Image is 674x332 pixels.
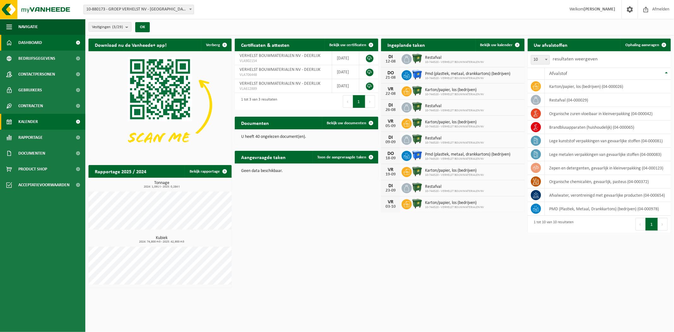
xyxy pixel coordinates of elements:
[553,57,598,62] label: resultaten weergeven
[412,134,422,144] img: WB-1100-HPE-GN-01
[425,157,510,161] span: 10-744520 - VERHELST BOUWMATERIALEN NV
[412,150,422,161] img: WB-1100-HPE-BE-01
[353,95,365,108] button: 1
[313,151,378,163] a: Toon de aangevraagde taken
[425,104,484,109] span: Restafval
[83,5,194,14] span: 10-880173 - GROEP VERHELST NV - OOSTENDE
[92,185,232,188] span: 2024: 1,091 t - 2025: 0,284 t
[365,95,375,108] button: Next
[545,134,671,148] td: lege kunststof verpakkingen van gevaarlijke stoffen (04-000081)
[425,120,484,125] span: Karton/papier, los (bedrijven)
[238,95,277,108] div: 1 tot 3 van 3 resultaten
[332,51,359,65] td: [DATE]
[384,119,397,124] div: VR
[545,175,671,188] td: organische chemicaliën, gevaarlijk, pasteus (04-000372)
[235,151,292,163] h2: Aangevraagde taken
[240,67,320,72] span: VERHELST BOUWMATERIALEN NV - DEERLIJK
[531,217,574,231] div: 1 tot 10 van 10 resultaten
[330,43,367,47] span: Bekijk uw certificaten
[625,43,659,47] span: Ophaling aanvragen
[384,87,397,92] div: VR
[88,51,232,159] img: Download de VHEPlus App
[384,92,397,96] div: 22-08
[620,39,670,51] a: Ophaling aanvragen
[545,202,671,216] td: PMD (Plastiek, Metaal, Drankkartons) (bedrijven) (04-000978)
[332,65,359,79] td: [DATE]
[412,118,422,128] img: WB-1100-HPE-GN-01
[545,161,671,175] td: zepen en detergenten, gevaarlijk in kleinverpakking (04-000123)
[18,82,42,98] span: Gebruikers
[412,166,422,177] img: WB-1100-HPE-GN-01
[412,85,422,96] img: WB-1100-HPE-GN-01
[332,79,359,93] td: [DATE]
[658,218,668,231] button: Next
[18,130,43,145] span: Rapportage
[241,135,372,139] p: U heeft 40 ongelezen document(en).
[545,148,671,161] td: lege metalen verpakkingen van gevaarlijke stoffen (04-000083)
[384,156,397,161] div: 18-09
[384,140,397,144] div: 09-09
[206,43,220,47] span: Verberg
[425,184,484,189] span: Restafval
[635,218,646,231] button: Previous
[18,177,70,193] span: Acceptatievoorwaarden
[475,39,524,51] a: Bekijk uw kalender
[425,168,484,173] span: Karton/papier, los (bedrijven)
[18,35,42,51] span: Dashboard
[584,7,615,12] strong: [PERSON_NAME]
[18,161,47,177] span: Product Shop
[425,200,484,206] span: Karton/papier, los (bedrijven)
[425,93,484,96] span: 10-744520 - VERHELST BOUWMATERIALEN NV
[384,124,397,128] div: 05-09
[18,145,45,161] span: Documenten
[545,80,671,93] td: karton/papier, los (bedrijven) (04-000026)
[318,155,367,159] span: Toon de aangevraagde taken
[384,200,397,205] div: VR
[384,151,397,156] div: DO
[412,182,422,193] img: WB-1100-HPE-GN-01
[384,59,397,64] div: 12-08
[425,206,484,209] span: 10-744520 - VERHELST BOUWMATERIALEN NV
[92,22,123,32] span: Vestigingen
[480,43,513,47] span: Bekijk uw kalender
[425,109,484,113] span: 10-744520 - VERHELST BOUWMATERIALEN NV
[201,39,231,51] button: Verberg
[240,53,320,58] span: VERHELST BOUWMATERIALEN NV - DEERLIJK
[18,114,38,130] span: Kalender
[384,188,397,193] div: 23-09
[425,60,484,64] span: 10-744520 - VERHELST BOUWMATERIALEN NV
[88,39,173,51] h2: Download nu de Vanheede+ app!
[384,135,397,140] div: DI
[327,121,367,125] span: Bekijk uw documenten
[235,39,296,51] h2: Certificaten & attesten
[425,152,510,157] span: Pmd (plastiek, metaal, drankkartons) (bedrijven)
[18,98,43,114] span: Contracten
[425,55,484,60] span: Restafval
[425,136,484,141] span: Restafval
[412,101,422,112] img: WB-1100-HPE-GN-01
[240,86,327,91] span: VLA612889
[545,107,671,120] td: organische zuren vloeibaar in kleinverpakking (04-000042)
[235,117,275,129] h2: Documenten
[384,108,397,112] div: 26-08
[531,55,550,64] span: 10
[528,39,574,51] h2: Uw afvalstoffen
[88,165,153,177] h2: Rapportage 2025 / 2024
[322,117,378,129] a: Bekijk uw documenten
[425,88,484,93] span: Karton/papier, los (bedrijven)
[412,53,422,64] img: WB-1100-HPE-GN-01
[135,22,150,32] button: OK
[384,71,397,76] div: DO
[112,25,123,29] count: (3/29)
[325,39,378,51] a: Bekijk uw certificaten
[381,39,431,51] h2: Ingeplande taken
[384,205,397,209] div: 03-10
[545,120,671,134] td: brandblusapparaten (huishoudelijk) (04-000065)
[18,19,38,35] span: Navigatie
[241,169,372,173] p: Geen data beschikbaar.
[425,173,484,177] span: 10-744520 - VERHELST BOUWMATERIALEN NV
[545,188,671,202] td: afvalwater, verontreinigd met gevaarlijke producten (04-000654)
[384,54,397,59] div: DI
[425,189,484,193] span: 10-744520 - VERHELST BOUWMATERIALEN NV
[531,55,550,65] span: 10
